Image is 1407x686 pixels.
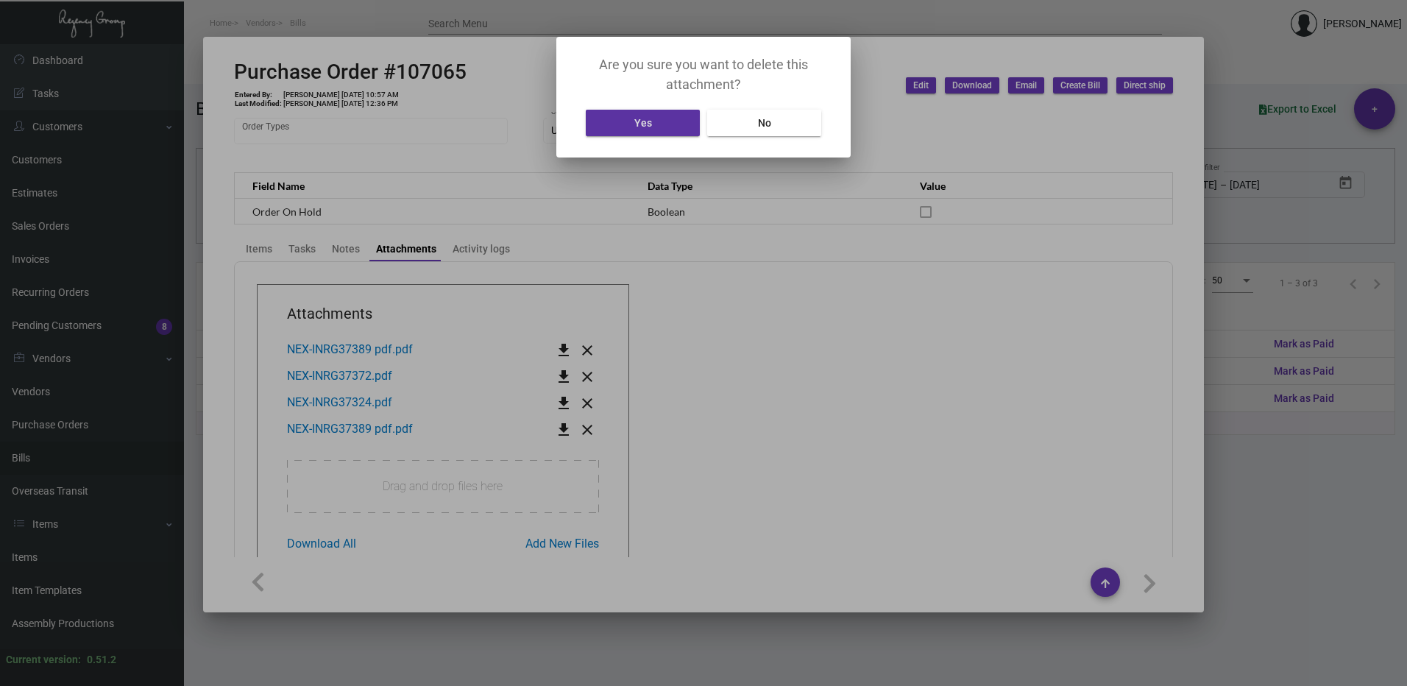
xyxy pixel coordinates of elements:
[758,117,771,129] span: No
[634,117,652,129] span: Yes
[586,110,700,136] button: Yes
[574,54,833,94] p: Are you sure you want to delete this attachment?
[707,110,821,136] button: No
[6,652,81,668] div: Current version:
[87,652,116,668] div: 0.51.2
